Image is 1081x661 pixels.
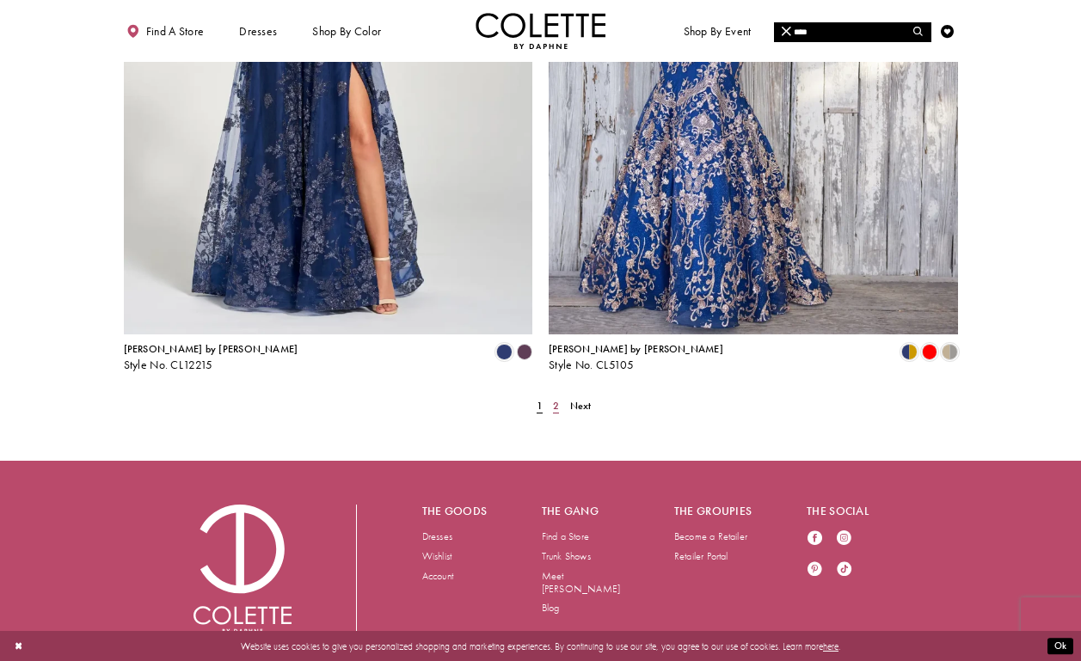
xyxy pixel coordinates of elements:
a: Retailer Portal [674,549,728,563]
a: here [823,640,838,652]
span: Shop By Event [680,13,754,49]
a: Visit Colette by Daphne Homepage [193,505,292,633]
h5: The social [807,505,888,517]
button: Close Search [774,22,800,42]
span: Current Page [532,397,546,416]
span: Find a store [146,25,205,38]
button: Submit Dialog [1047,638,1073,654]
a: Visit our TikTok - Opens in new tab [836,561,852,579]
ul: Follow us [800,523,870,585]
a: Visit our Pinterest - Opens in new tab [807,561,823,579]
span: Shop by color [310,13,384,49]
a: Find a store [124,13,207,49]
span: [PERSON_NAME] by [PERSON_NAME] [124,342,298,356]
a: Check Wishlist [938,13,958,49]
a: Become a Retailer [674,529,747,543]
div: Search form [774,22,931,42]
img: Colette by Daphne [476,13,606,49]
span: Style No. CL12215 [124,358,213,372]
h5: The gang [542,505,623,517]
span: Next [570,399,592,413]
button: Close Dialog [8,634,29,658]
span: 2 [553,399,559,413]
a: Meet [PERSON_NAME] [542,569,620,596]
div: Colette by Daphne Style No. CL5105 [549,344,723,371]
a: Dresses [422,529,452,543]
a: Meet the designer [783,13,881,49]
button: Submit Search [906,22,931,42]
a: Page 2 [550,397,563,416]
input: Search [774,22,931,42]
a: Wishlist [422,549,452,563]
a: Visit Home Page [476,13,606,49]
img: Colette by Daphne [193,505,292,633]
span: Dresses [236,13,280,49]
a: Trunk Shows [542,549,591,563]
span: Shop by color [312,25,381,38]
span: Style No. CL5105 [549,358,635,372]
span: Dresses [239,25,277,38]
p: Website uses cookies to give you personalized shopping and marketing experiences. By continuing t... [94,637,987,654]
div: Colette by Daphne Style No. CL12215 [124,344,298,371]
a: Next Page [566,397,595,416]
a: Account [422,569,453,583]
span: Shop By Event [684,25,752,38]
i: Red [922,344,937,359]
span: [PERSON_NAME] by [PERSON_NAME] [549,342,723,356]
span: 1 [537,399,543,413]
i: Plum [517,344,532,359]
h5: The goods [422,505,489,517]
a: Blog [542,601,560,615]
a: Toggle search [910,13,930,49]
a: Visit our Instagram - Opens in new tab [836,530,852,548]
h5: The groupies [674,505,755,517]
a: Find a Store [542,529,589,543]
a: Visit our Facebook - Opens in new tab [807,530,823,548]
